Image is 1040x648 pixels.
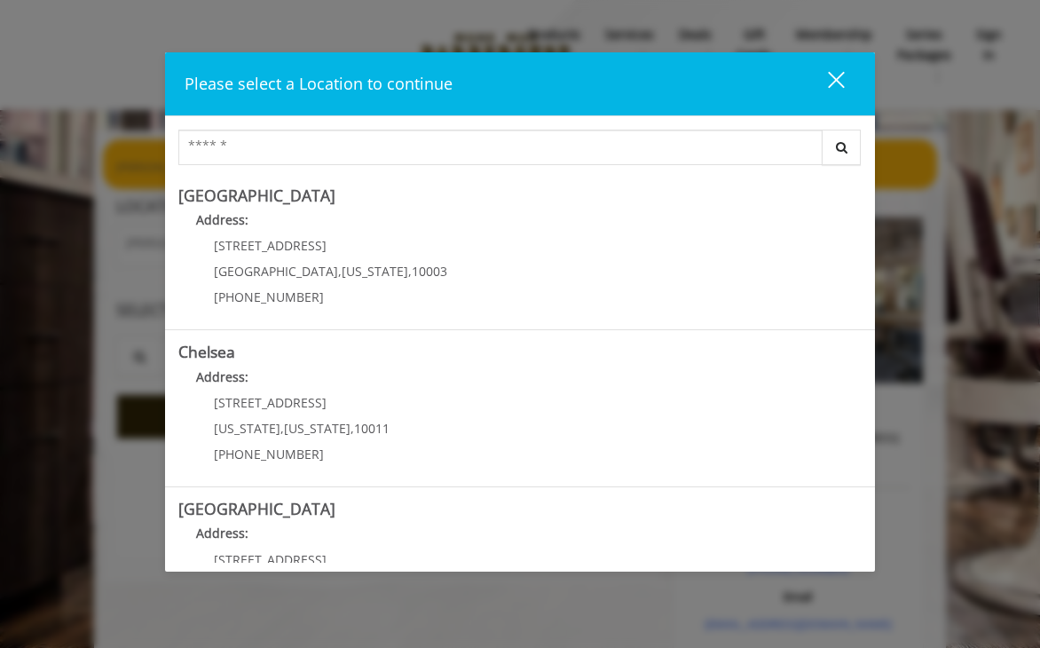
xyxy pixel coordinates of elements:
span: [STREET_ADDRESS] [214,551,327,568]
span: [US_STATE] [284,420,351,437]
b: [GEOGRAPHIC_DATA] [178,498,335,519]
input: Search Center [178,130,823,165]
span: 10003 [412,263,447,280]
span: [US_STATE] [214,420,280,437]
span: , [280,420,284,437]
span: [STREET_ADDRESS] [214,237,327,254]
i: Search button [831,141,852,154]
span: Please select a Location to continue [185,73,453,94]
button: close dialog [795,66,855,102]
div: Center Select [178,130,862,174]
span: [US_STATE] [342,263,408,280]
span: , [351,420,354,437]
span: 10011 [354,420,390,437]
span: , [338,263,342,280]
b: Address: [196,525,248,541]
b: Address: [196,211,248,228]
b: [GEOGRAPHIC_DATA] [178,185,335,206]
span: [PHONE_NUMBER] [214,446,324,462]
span: [STREET_ADDRESS] [214,394,327,411]
div: close dialog [808,70,843,97]
span: [GEOGRAPHIC_DATA] [214,263,338,280]
span: , [408,263,412,280]
span: [PHONE_NUMBER] [214,288,324,305]
b: Chelsea [178,341,235,362]
b: Address: [196,368,248,385]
